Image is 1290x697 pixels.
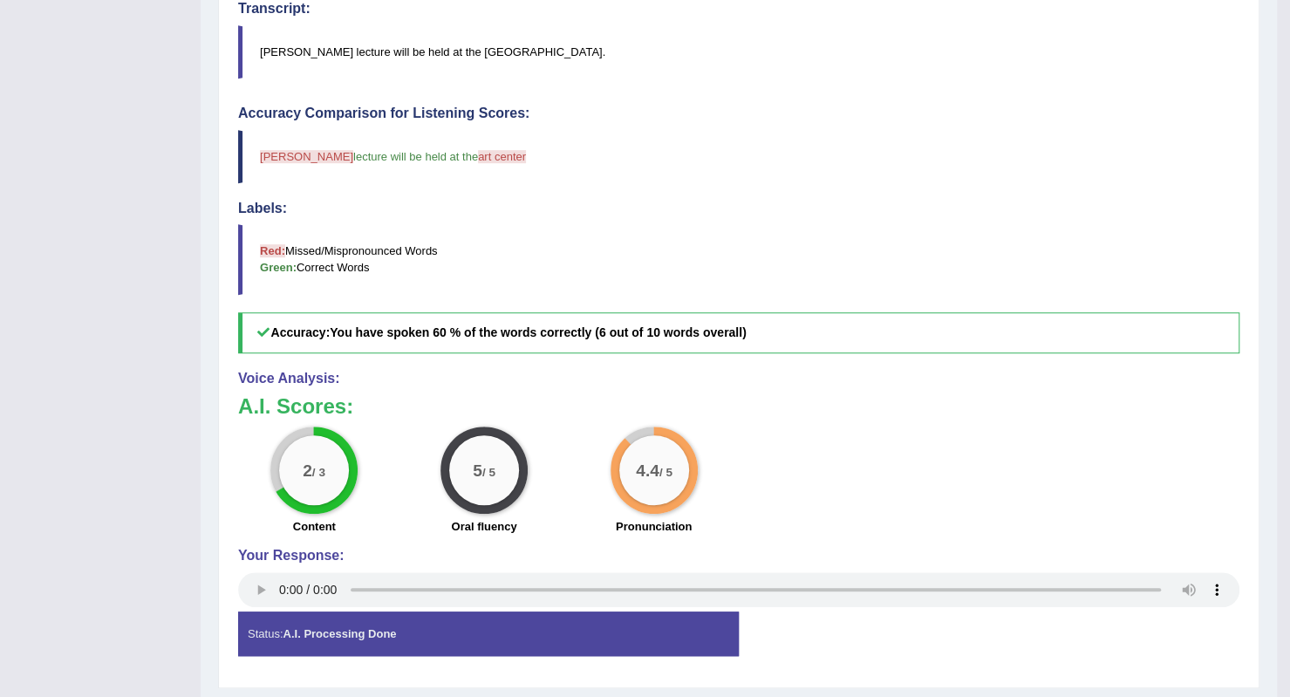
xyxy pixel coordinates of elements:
[616,518,692,535] label: Pronunciation
[478,150,526,163] span: art center
[473,461,482,480] big: 5
[238,612,739,656] div: Status:
[260,244,285,257] b: Red:
[238,224,1239,294] blockquote: Missed/Mispronounced Words Correct Words
[312,465,325,478] small: / 3
[238,371,1239,386] h4: Voice Analysis:
[238,106,1239,121] h4: Accuracy Comparison for Listening Scores:
[636,461,659,480] big: 4.4
[330,325,746,339] b: You have spoken 60 % of the words correctly (6 out of 10 words overall)
[659,465,672,478] small: / 5
[238,312,1239,353] h5: Accuracy:
[451,518,516,535] label: Oral fluency
[293,518,336,535] label: Content
[238,1,1239,17] h4: Transcript:
[303,461,312,480] big: 2
[260,261,297,274] b: Green:
[283,627,396,640] strong: A.I. Processing Done
[353,150,478,163] span: lecture will be held at the
[260,150,353,163] span: [PERSON_NAME]
[238,548,1239,564] h4: Your Response:
[238,201,1239,216] h4: Labels:
[238,394,353,418] b: A.I. Scores:
[238,25,1239,79] blockquote: [PERSON_NAME] lecture will be held at the [GEOGRAPHIC_DATA].
[482,465,495,478] small: / 5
